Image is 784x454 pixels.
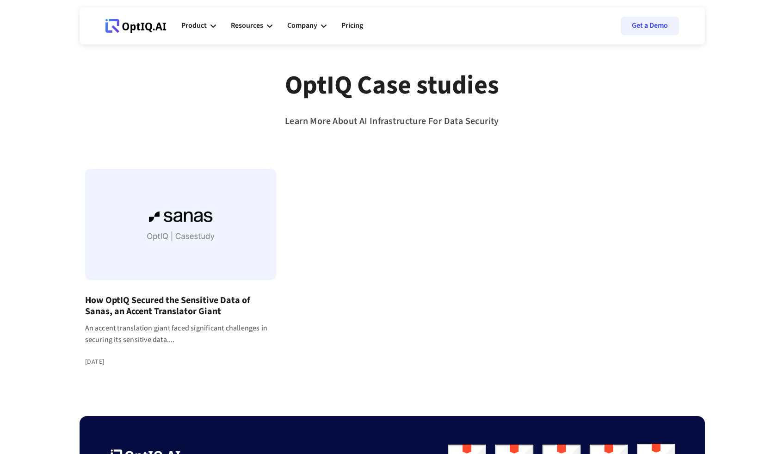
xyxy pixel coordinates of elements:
a: Webflow Homepage [105,12,167,40]
div: An accent translation giant faced significant challenges in securing its sensitive data.... [85,323,276,346]
div: OptIQ Case studies [285,69,499,102]
div: Learn More About AI Infrastructure For Data Security [285,113,499,130]
div: Company [287,19,317,32]
div: Resources [231,12,272,40]
div: Resources [231,19,263,32]
h4: How OptIQ Secured the Sensitive Data of Sanas, an Accent Translator Giant [85,295,276,317]
div: Company [287,12,327,40]
div: Product [181,12,216,40]
div: [DATE] [85,357,276,367]
div: Product [181,19,207,32]
div: Webflow Homepage [105,32,106,33]
a: How OptIQ Secured the Sensitive Data of Sanas, an Accent Translator GiantAn accent translation gi... [80,163,282,372]
a: Get a Demo [621,17,679,35]
a: Pricing [341,12,363,40]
